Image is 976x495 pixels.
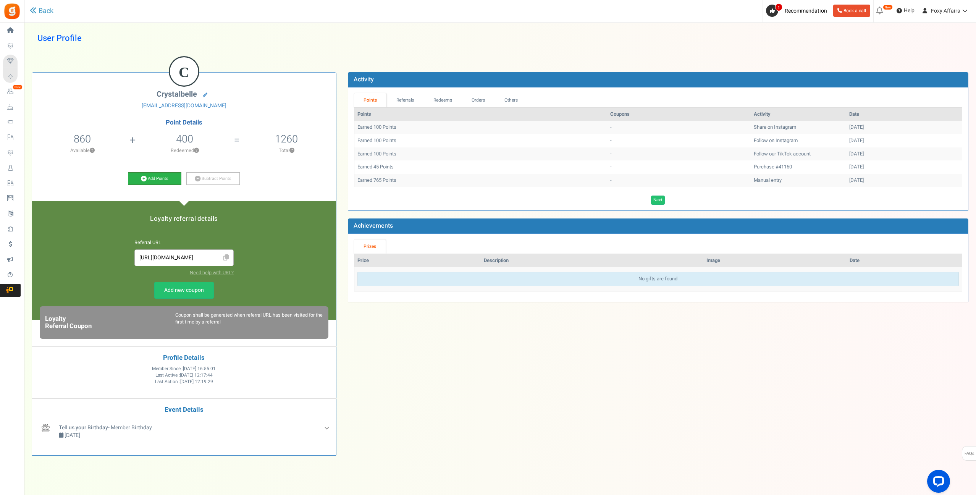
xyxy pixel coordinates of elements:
p: Redeemed [136,147,233,154]
td: - [607,160,751,174]
span: [DATE] 12:19:29 [180,379,213,385]
span: Click to Copy [220,251,233,265]
div: Coupon shall be generated when referral URL has been visited for the first time by a referral [170,312,323,333]
td: Follow on Instagram [751,134,846,147]
div: [DATE] [849,163,959,171]
th: Image [703,254,846,267]
em: New [883,5,893,10]
a: Help [894,5,918,17]
a: Points [354,93,387,107]
span: 860 [74,131,91,147]
figcaption: C [170,57,198,87]
div: [DATE] [849,137,959,144]
span: crystalbelle [157,89,197,100]
p: Total [241,147,332,154]
th: Prize [354,254,481,267]
span: [DATE] [65,431,80,439]
a: Subtract Points [186,172,240,185]
img: Gratisfaction [3,3,21,20]
p: Available [36,147,129,154]
span: [DATE] 12:17:44 [180,372,213,379]
th: Date [847,254,962,267]
a: Referrals [386,93,424,107]
div: [DATE] [849,124,959,131]
th: Activity [751,108,846,121]
td: Earned 100 Points [354,134,607,147]
a: [EMAIL_ADDRESS][DOMAIN_NAME] [38,102,330,110]
b: Achievements [354,221,393,230]
span: Recommendation [785,7,827,15]
span: Last Action : [155,379,213,385]
h4: Event Details [38,406,330,414]
div: [DATE] [849,150,959,158]
a: Add Points [128,172,181,185]
b: Tell us your Birthday [59,424,108,432]
h6: Loyalty Referral Coupon [45,315,170,330]
h1: User Profile [37,27,963,49]
h6: Referral URL [134,240,234,246]
td: Follow our TikTok account [751,147,846,161]
button: ? [289,148,294,153]
td: Earned 100 Points [354,121,607,134]
td: - [607,134,751,147]
td: Earned 100 Points [354,147,607,161]
h5: 1260 [275,133,298,145]
td: Earned 45 Points [354,160,607,174]
th: Coupons [607,108,751,121]
h4: Point Details [32,119,336,126]
span: 1 [775,3,782,11]
td: - [607,174,751,187]
span: Member Since : [152,366,216,372]
span: - Member Birthday [59,424,152,432]
th: Points [354,108,607,121]
a: Need help with URL? [190,269,234,276]
a: Others [494,93,527,107]
td: Share on Instagram [751,121,846,134]
a: Next [651,196,665,205]
span: FAQs [964,446,974,461]
h4: Profile Details [38,354,330,362]
a: Add new coupon [154,282,214,299]
span: Last Active : [155,372,213,379]
h5: 400 [176,133,193,145]
em: New [13,84,23,90]
span: Help [902,7,915,15]
td: Purchase #41160 [751,160,846,174]
td: - [607,121,751,134]
b: Activity [354,75,374,84]
h5: Loyalty referral details [40,215,328,222]
span: Manual entry [754,176,782,184]
a: Orders [462,93,495,107]
th: Description [481,254,703,267]
td: - [607,147,751,161]
div: No gifts are found [357,272,959,286]
th: Date [846,108,962,121]
a: New [3,85,21,98]
button: ? [90,148,95,153]
span: [DATE] 16:55:01 [183,366,216,372]
span: Foxy Affairs [931,7,960,15]
a: Prizes [354,239,386,254]
button: ? [194,148,199,153]
div: [DATE] [849,177,959,184]
td: Earned 765 Points [354,174,607,187]
a: Redeems [424,93,462,107]
a: 1 Recommendation [766,5,830,17]
a: Book a call [833,5,870,17]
